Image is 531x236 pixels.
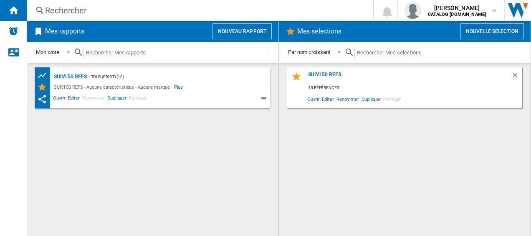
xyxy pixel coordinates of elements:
[212,23,272,39] button: Nouveau rapport
[36,49,59,55] div: Mon ordre
[296,23,343,39] h2: Mes sélections
[83,47,270,58] input: Rechercher Mes rapports
[81,94,106,104] span: Renommer
[66,94,81,104] span: Editer
[428,12,486,17] b: CATALOG [DOMAIN_NAME]
[360,93,382,105] span: Dupliquer
[405,2,421,19] img: profile.jpg
[52,94,66,104] span: Ouvrir
[37,70,52,81] div: Tableau des prix des produits
[128,94,148,104] span: Partager
[43,23,86,39] h2: Mes rapports
[511,72,522,83] div: Supprimer
[52,82,174,92] div: SUIVI 50 REFS - Aucune caractéristique - Aucune marque
[335,93,360,105] span: Renommer
[8,26,18,36] img: alerts-logo.svg
[306,72,511,83] div: SUIVI 50 REFS
[45,5,351,16] div: Rechercher
[37,94,47,104] ng-md-icon: Ce rapport a été partagé avec vous
[428,4,486,12] span: [PERSON_NAME]
[321,93,335,105] span: Editer
[382,93,402,105] span: Partager
[174,82,185,92] span: Plus
[288,49,330,55] div: Par nom croissant
[306,93,321,105] span: Ouvrir
[306,83,522,93] div: 45 références
[52,72,87,82] div: SUIVI 50 REFS
[87,72,253,82] div: - TOUS (fbiot) (10)
[354,47,522,58] input: Rechercher Mes sélections
[106,94,128,104] span: Dupliquer
[460,23,524,39] button: Nouvelle selection
[37,82,52,92] div: Mes Sélections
